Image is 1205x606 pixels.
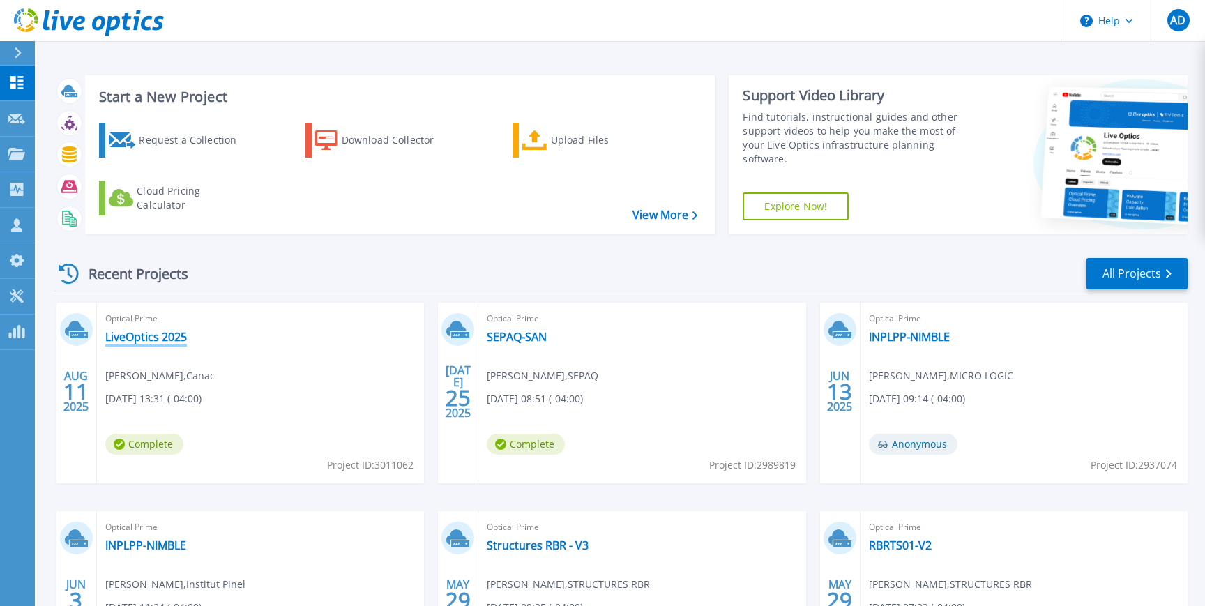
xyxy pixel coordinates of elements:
div: AUG 2025 [63,366,89,417]
div: Upload Files [551,126,662,154]
span: [PERSON_NAME] , STRUCTURES RBR [869,577,1032,592]
span: Complete [487,434,565,455]
a: Cloud Pricing Calculator [99,181,255,215]
a: INPLPP-NIMBLE [869,330,950,344]
h3: Start a New Project [99,89,697,105]
span: Project ID: 2989819 [709,457,796,473]
span: 3 [70,594,82,606]
span: Optical Prime [869,311,1179,326]
div: Download Collector [342,126,453,154]
div: Recent Projects [54,257,207,291]
a: Upload Files [513,123,668,158]
span: 29 [827,594,852,606]
span: 25 [446,392,471,404]
span: [PERSON_NAME] , STRUCTURES RBR [487,577,650,592]
a: INPLPP-NIMBLE [105,538,186,552]
div: [DATE] 2025 [445,366,471,417]
span: Optical Prime [487,311,797,326]
span: [PERSON_NAME] , Canac [105,368,215,384]
span: [DATE] 13:31 (-04:00) [105,391,202,407]
span: 13 [827,386,852,397]
a: View More [632,209,697,222]
a: SEPAQ-SAN [487,330,547,344]
span: [PERSON_NAME] , Institut Pinel [105,577,245,592]
a: LiveOptics 2025 [105,330,187,344]
div: Find tutorials, instructional guides and other support videos to help you make the most of your L... [743,110,975,166]
a: Structures RBR - V3 [487,538,589,552]
span: Optical Prime [105,311,416,326]
span: 29 [446,594,471,606]
div: Request a Collection [139,126,250,154]
div: Cloud Pricing Calculator [137,184,248,212]
a: Explore Now! [743,192,849,220]
span: [PERSON_NAME] , MICRO LOGIC [869,368,1013,384]
span: [DATE] 08:51 (-04:00) [487,391,583,407]
span: Project ID: 2937074 [1091,457,1177,473]
div: JUN 2025 [826,366,853,417]
a: All Projects [1086,258,1188,289]
span: Optical Prime [105,520,416,535]
span: AD [1170,15,1185,26]
a: RBRTS01-V2 [869,538,932,552]
span: [DATE] 09:14 (-04:00) [869,391,965,407]
span: Complete [105,434,183,455]
a: Download Collector [305,123,461,158]
span: Project ID: 3011062 [327,457,414,473]
span: Optical Prime [487,520,797,535]
span: Anonymous [869,434,957,455]
div: Support Video Library [743,86,975,105]
a: Request a Collection [99,123,255,158]
span: Optical Prime [869,520,1179,535]
span: 11 [63,386,89,397]
span: [PERSON_NAME] , SEPAQ [487,368,598,384]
